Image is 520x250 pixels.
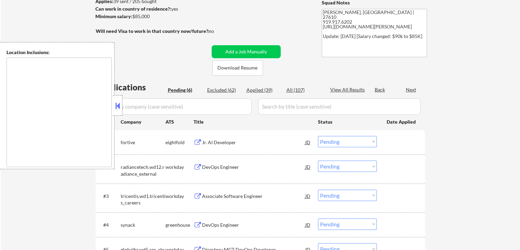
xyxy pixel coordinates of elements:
[121,164,165,177] div: radiancetech.wd12.radiance_external
[258,98,421,115] input: Search by title (case sensitive)
[98,98,252,115] input: Search by company (case sensitive)
[202,193,305,200] div: Associate Software Engineer
[246,87,281,93] div: Applied (39)
[168,87,202,93] div: Pending (6)
[95,13,209,20] div: $85,000
[165,118,194,125] div: ATS
[406,86,417,93] div: Next
[375,86,386,93] div: Back
[286,87,321,93] div: All (107)
[98,83,165,91] div: Applications
[212,45,281,58] button: Add a Job Manually
[305,218,311,231] div: JD
[202,139,305,146] div: Jr. AI Developer
[95,13,132,19] strong: Minimum salary:
[202,164,305,171] div: DevOps Engineer
[330,86,367,93] div: View All Results
[103,222,115,228] div: #4
[202,222,305,228] div: DevOps Engineer
[305,190,311,202] div: JD
[103,193,115,200] div: #3
[121,139,165,146] div: fortive
[207,87,241,93] div: Excluded (62)
[6,49,112,56] div: Location Inclusions:
[121,222,165,228] div: synack
[95,6,171,12] strong: Can work in country of residence?:
[165,164,194,171] div: workday
[305,136,311,148] div: JD
[209,28,228,35] div: no
[96,28,210,34] strong: Will need Visa to work in that country now/future?:
[318,115,377,128] div: Status
[121,118,165,125] div: Company
[165,193,194,200] div: workday
[212,60,263,76] button: Download Resume
[165,139,194,146] div: eightfold
[165,222,194,228] div: greenhouse
[305,161,311,173] div: JD
[121,193,165,206] div: tricentis.wd1.tricentis_careers
[95,5,207,12] div: yes
[387,118,417,125] div: Date Applied
[194,118,311,125] div: Title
